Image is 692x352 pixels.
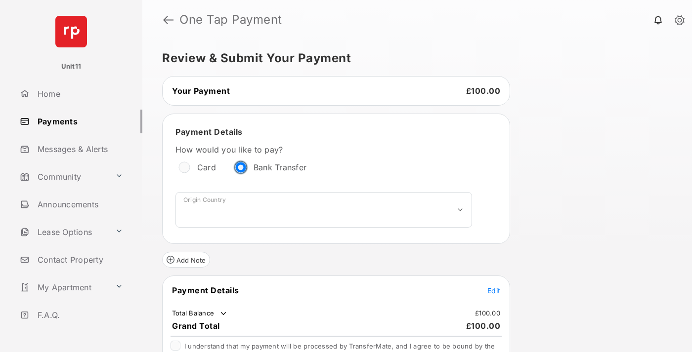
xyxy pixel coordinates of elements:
a: Messages & Alerts [16,137,142,161]
p: Unit11 [61,62,82,72]
img: svg+xml;base64,PHN2ZyB4bWxucz0iaHR0cDovL3d3dy53My5vcmcvMjAwMC9zdmciIHdpZHRoPSI2NCIgaGVpZ2h0PSI2NC... [55,16,87,47]
h5: Review & Submit Your Payment [162,52,664,64]
button: Edit [487,285,500,295]
span: Your Payment [172,86,230,96]
span: Payment Details [175,127,243,137]
span: £100.00 [466,321,501,331]
strong: One Tap Payment [179,14,282,26]
a: Community [16,165,111,189]
a: Payments [16,110,142,133]
a: Contact Property [16,248,142,272]
span: Payment Details [172,285,239,295]
span: Grand Total [172,321,220,331]
label: Card [197,162,216,172]
td: £100.00 [475,309,501,317]
label: Bank Transfer [254,162,306,172]
td: Total Balance [172,309,228,318]
span: £100.00 [466,86,501,96]
button: Add Note [162,252,210,268]
a: My Apartment [16,275,111,299]
a: Home [16,82,142,106]
span: Edit [487,286,500,295]
a: Announcements [16,193,142,216]
a: Lease Options [16,220,111,244]
a: F.A.Q. [16,303,142,327]
label: How would you like to pay? [175,145,472,155]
